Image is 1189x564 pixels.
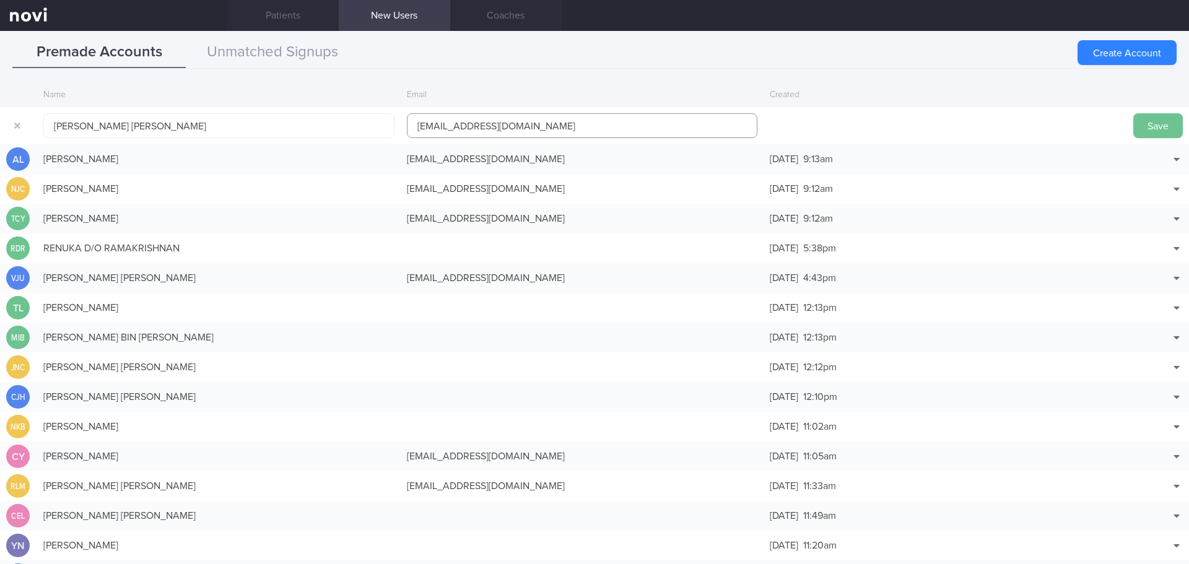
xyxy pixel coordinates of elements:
[401,474,764,498] div: [EMAIL_ADDRESS][DOMAIN_NAME]
[8,415,28,439] div: NKB
[770,184,798,194] span: [DATE]
[803,214,833,223] span: 9:12am
[186,37,359,68] button: Unmatched Signups
[770,451,798,461] span: [DATE]
[37,384,401,409] div: [PERSON_NAME] [PERSON_NAME]
[803,243,836,253] span: 5:38pm
[770,392,798,402] span: [DATE]
[770,243,798,253] span: [DATE]
[803,303,837,313] span: 12:13pm
[803,154,833,164] span: 9:13am
[37,503,401,528] div: [PERSON_NAME] [PERSON_NAME]
[803,362,837,372] span: 12:12pm
[770,154,798,164] span: [DATE]
[6,445,30,469] div: CY
[37,444,401,469] div: [PERSON_NAME]
[803,481,836,491] span: 11:33am
[770,303,798,313] span: [DATE]
[37,295,401,320] div: [PERSON_NAME]
[401,84,764,107] div: Email
[401,147,764,171] div: [EMAIL_ADDRESS][DOMAIN_NAME]
[407,113,758,138] input: email@novi-health.com
[6,296,30,320] div: TL
[8,177,28,201] div: NJC
[401,176,764,201] div: [EMAIL_ADDRESS][DOMAIN_NAME]
[770,511,798,521] span: [DATE]
[803,422,837,432] span: 11:02am
[764,84,1127,107] div: Created
[6,147,30,171] div: AL
[803,332,837,342] span: 12:13pm
[803,273,836,283] span: 4:43pm
[8,385,28,409] div: CJH
[770,481,798,491] span: [DATE]
[8,207,28,231] div: TCY
[8,326,28,350] div: MIB
[401,266,764,290] div: [EMAIL_ADDRESS][DOMAIN_NAME]
[37,355,401,380] div: [PERSON_NAME] [PERSON_NAME]
[12,37,186,68] button: Premade Accounts
[1133,113,1183,138] button: Save
[803,451,837,461] span: 11:05am
[37,147,401,171] div: [PERSON_NAME]
[770,214,798,223] span: [DATE]
[770,273,798,283] span: [DATE]
[6,534,30,558] div: YN
[770,362,798,372] span: [DATE]
[770,332,798,342] span: [DATE]
[37,474,401,498] div: [PERSON_NAME] [PERSON_NAME]
[8,236,28,261] div: RDR
[803,540,837,550] span: 11:20am
[401,206,764,231] div: [EMAIL_ADDRESS][DOMAIN_NAME]
[37,176,401,201] div: [PERSON_NAME]
[401,444,764,469] div: [EMAIL_ADDRESS][DOMAIN_NAME]
[8,266,28,290] div: VJU
[37,414,401,439] div: [PERSON_NAME]
[770,422,798,432] span: [DATE]
[37,236,401,261] div: RENUKA D/O RAMAKRISHNAN
[37,206,401,231] div: [PERSON_NAME]
[8,355,28,380] div: JNC
[8,504,28,528] div: CEL
[803,184,833,194] span: 9:12am
[1078,40,1177,65] button: Create Account
[770,540,798,550] span: [DATE]
[37,533,401,558] div: [PERSON_NAME]
[8,474,28,498] div: RLM
[37,266,401,290] div: [PERSON_NAME] [PERSON_NAME]
[803,511,836,521] span: 11:49am
[37,325,401,350] div: [PERSON_NAME] BIN [PERSON_NAME]
[803,392,837,402] span: 12:10pm
[43,113,394,138] input: John Doe
[37,84,401,107] div: Name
